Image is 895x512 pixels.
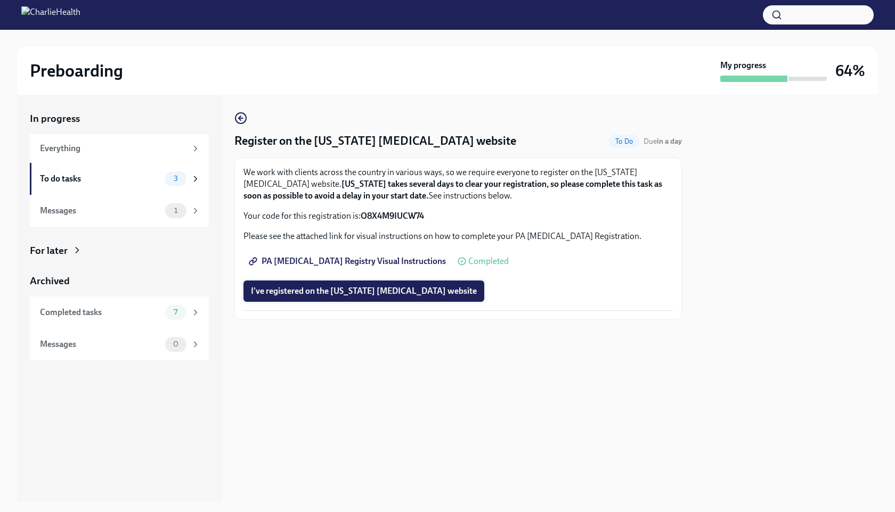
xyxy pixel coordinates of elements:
[609,137,639,145] span: To Do
[30,244,68,258] div: For later
[243,179,662,201] strong: [US_STATE] takes several days to clear your registration, so please complete this task as soon as...
[657,137,682,146] strong: in a day
[167,340,185,348] span: 0
[167,175,184,183] span: 3
[30,328,209,360] a: Messages0
[644,137,682,146] span: Due
[468,257,509,266] span: Completed
[30,60,123,81] h2: Preboarding
[234,133,516,149] h4: Register on the [US_STATE] [MEDICAL_DATA] website
[40,338,161,350] div: Messages
[243,210,673,222] p: Your code for this registration is:
[243,280,484,302] button: I've registered on the [US_STATE] [MEDICAL_DATA] website
[40,307,161,318] div: Completed tasks
[243,167,673,202] p: We work with clients across the country in various ways, so we require everyone to register on th...
[30,134,209,163] a: Everything
[644,136,682,146] span: August 31st, 2025 08:00
[167,308,184,316] span: 7
[30,163,209,195] a: To do tasks3
[243,251,453,272] a: PA [MEDICAL_DATA] Registry Visual Instructions
[40,205,161,217] div: Messages
[40,143,186,154] div: Everything
[168,207,184,214] span: 1
[243,230,673,242] p: Please see the attached link for visual instructions on how to complete your PA [MEDICAL_DATA] Re...
[40,173,161,185] div: To do tasks
[30,195,209,227] a: Messages1
[251,286,477,296] span: I've registered on the [US_STATE] [MEDICAL_DATA] website
[30,244,209,258] a: For later
[720,60,766,71] strong: My progress
[835,61,865,80] h3: 64%
[30,274,209,288] a: Archived
[21,6,80,23] img: CharlieHealth
[30,112,209,126] a: In progress
[30,296,209,328] a: Completed tasks7
[361,211,424,221] strong: O8X4M9IUCW74
[251,256,446,267] span: PA [MEDICAL_DATA] Registry Visual Instructions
